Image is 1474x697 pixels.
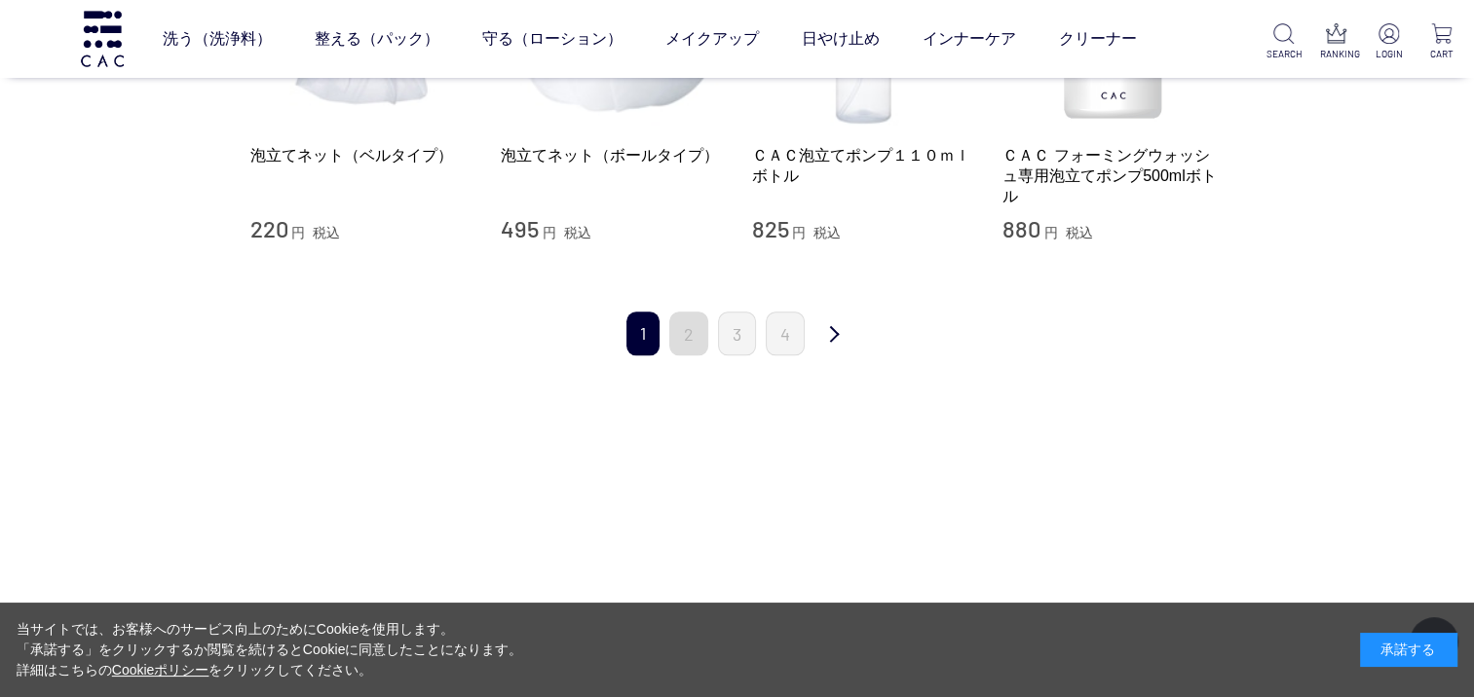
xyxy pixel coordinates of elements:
[1319,47,1353,61] p: RANKING
[1266,47,1301,61] p: SEARCH
[1002,145,1225,207] a: ＣＡＣ フォーミングウォッシュ専用泡立てポンプ500mlボトル
[1044,225,1058,240] span: 円
[1002,214,1040,242] span: 880
[766,312,805,355] a: 4
[1266,23,1301,61] a: SEARCH
[922,12,1015,66] a: インナーケア
[112,662,209,678] a: Cookieポリシー
[1424,23,1458,61] a: CART
[162,12,271,66] a: 洗う（洗浄料）
[1319,23,1353,61] a: RANKING
[669,312,708,355] a: 2
[752,145,974,187] a: ＣＡＣ泡立てポンプ１１０ｍｌボトル
[626,312,660,355] span: 1
[250,214,288,242] span: 220
[17,619,523,680] div: 当サイトでは、お客様へのサービス向上のためにCookieを使用します。 「承諾する」をクリックするか閲覧を続けるとCookieに同意したことになります。 詳細はこちらの をクリックしてください。
[1424,47,1458,61] p: CART
[543,225,556,240] span: 円
[564,225,591,240] span: 税込
[481,12,622,66] a: 守る（ローション）
[752,214,789,242] span: 825
[250,145,472,165] a: 泡立てネット（ベルタイプ）
[1066,225,1093,240] span: 税込
[501,214,539,242] span: 495
[801,12,879,66] a: 日やけ止め
[814,312,853,357] a: 次
[78,11,127,66] img: logo
[314,12,438,66] a: 整える（パック）
[664,12,758,66] a: メイクアップ
[1058,12,1136,66] a: クリーナー
[1372,47,1406,61] p: LOGIN
[291,225,305,240] span: 円
[1372,23,1406,61] a: LOGIN
[1360,633,1457,667] div: 承諾する
[501,145,723,165] a: 泡立てネット（ボールタイプ）
[313,225,340,240] span: 税込
[813,225,841,240] span: 税込
[718,312,756,355] a: 3
[792,225,806,240] span: 円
